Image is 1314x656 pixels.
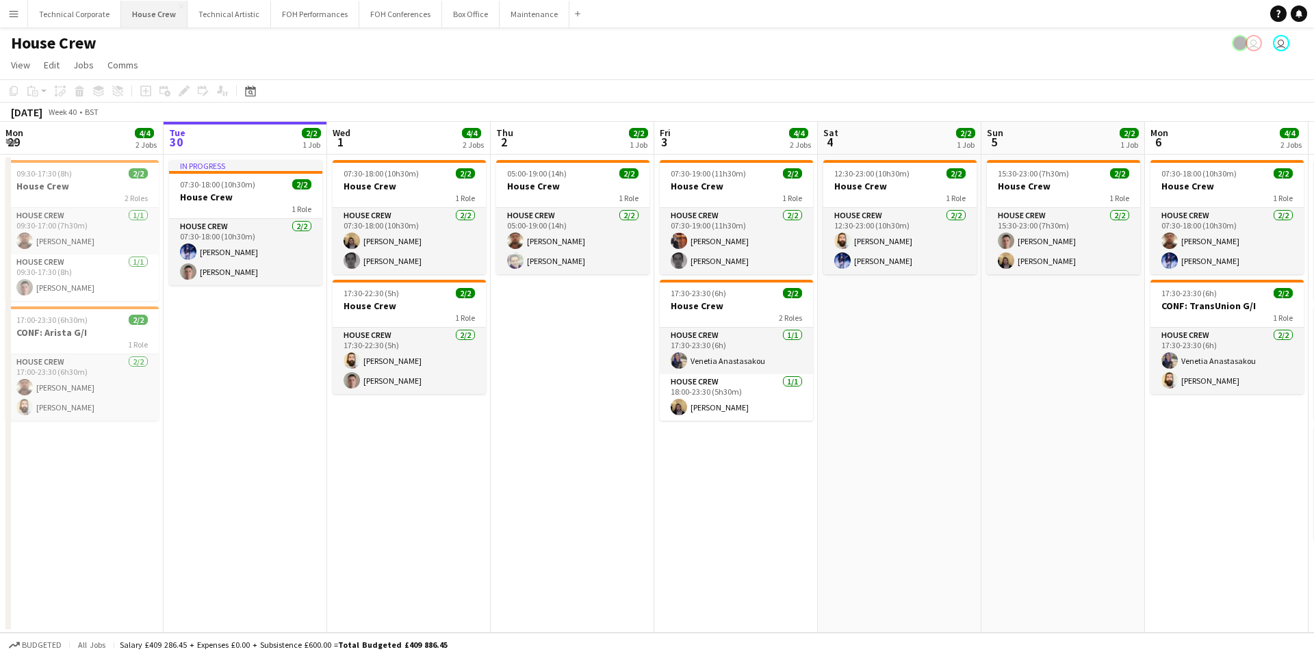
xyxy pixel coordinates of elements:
h3: House Crew [823,180,977,192]
app-job-card: 15:30-23:00 (7h30m)2/2House Crew1 RoleHouse Crew2/215:30-23:00 (7h30m)[PERSON_NAME][PERSON_NAME] [987,160,1140,274]
div: 17:30-22:30 (5h)2/2House Crew1 RoleHouse Crew2/217:30-22:30 (5h)[PERSON_NAME][PERSON_NAME] [333,280,486,394]
span: 1 Role [619,193,639,203]
span: 2/2 [956,128,975,138]
app-user-avatar: Gabrielle Barr [1232,35,1248,51]
app-card-role: House Crew2/205:00-19:00 (14h)[PERSON_NAME][PERSON_NAME] [496,208,649,274]
span: Thu [496,127,513,139]
span: 1 Role [1109,193,1129,203]
span: 12:30-23:00 (10h30m) [834,168,910,179]
span: 2 Roles [125,193,148,203]
app-job-card: 07:30-18:00 (10h30m)2/2House Crew1 RoleHouse Crew2/207:30-18:00 (10h30m)[PERSON_NAME][PERSON_NAME] [333,160,486,274]
span: Jobs [73,59,94,71]
a: Jobs [68,56,99,74]
span: 17:30-23:30 (6h) [1161,288,1217,298]
div: BST [85,107,99,117]
span: 07:30-18:00 (10h30m) [1161,168,1237,179]
app-user-avatar: Abby Hubbard [1246,35,1262,51]
span: 1 Role [455,193,475,203]
span: Mon [1150,127,1168,139]
span: 2/2 [456,168,475,179]
app-job-card: 17:00-23:30 (6h30m)2/2CONF: Arista G/I1 RoleHouse Crew2/217:00-23:30 (6h30m)[PERSON_NAME][PERSON_... [5,306,159,421]
h3: House Crew [169,191,322,203]
span: 2 [494,134,513,150]
span: Total Budgeted £409 886.45 [338,640,448,650]
span: 05:00-19:00 (14h) [507,168,567,179]
div: 1 Job [302,140,320,150]
app-card-role: House Crew1/109:30-17:00 (7h30m)[PERSON_NAME] [5,208,159,254]
button: Box Office [442,1,500,27]
app-card-role: House Crew2/217:00-23:30 (6h30m)[PERSON_NAME][PERSON_NAME] [5,354,159,421]
span: 2/2 [783,288,802,298]
app-card-role: House Crew1/118:00-23:30 (5h30m)[PERSON_NAME] [660,374,813,421]
div: In progress [169,160,322,171]
span: 1 Role [782,193,802,203]
span: Tue [169,127,185,139]
span: 3 [658,134,671,150]
span: 2/2 [629,128,648,138]
button: Maintenance [500,1,569,27]
h3: House Crew [5,180,159,192]
span: 07:30-19:00 (11h30m) [671,168,746,179]
span: 6 [1148,134,1168,150]
span: 1 Role [292,204,311,214]
a: Comms [102,56,144,74]
span: Sun [987,127,1003,139]
app-card-role: House Crew2/212:30-23:00 (10h30m)[PERSON_NAME][PERSON_NAME] [823,208,977,274]
span: 2/2 [302,128,321,138]
app-card-role: House Crew2/207:30-18:00 (10h30m)[PERSON_NAME][PERSON_NAME] [1150,208,1304,274]
span: 30 [167,134,185,150]
app-card-role: House Crew2/207:30-19:00 (11h30m)[PERSON_NAME][PERSON_NAME] [660,208,813,274]
span: 17:30-22:30 (5h) [344,288,399,298]
app-card-role: House Crew2/217:30-23:30 (6h)Venetia Anastasakou[PERSON_NAME] [1150,328,1304,394]
span: 09:30-17:30 (8h) [16,168,72,179]
span: 1 Role [946,193,966,203]
span: View [11,59,30,71]
span: 29 [3,134,23,150]
span: 4/4 [789,128,808,138]
span: 4/4 [1280,128,1299,138]
span: 2/2 [1110,168,1129,179]
span: 4 [821,134,838,150]
app-job-card: 12:30-23:00 (10h30m)2/2House Crew1 RoleHouse Crew2/212:30-23:00 (10h30m)[PERSON_NAME][PERSON_NAME] [823,160,977,274]
span: Edit [44,59,60,71]
h3: CONF: TransUnion G/I [1150,300,1304,312]
h3: House Crew [333,300,486,312]
span: 2/2 [619,168,639,179]
app-card-role: House Crew2/207:30-18:00 (10h30m)[PERSON_NAME][PERSON_NAME] [169,219,322,285]
h3: CONF: Arista G/I [5,326,159,339]
span: Fri [660,127,671,139]
span: 2/2 [783,168,802,179]
app-job-card: 09:30-17:30 (8h)2/2House Crew2 RolesHouse Crew1/109:30-17:00 (7h30m)[PERSON_NAME]House Crew1/109:... [5,160,159,301]
app-user-avatar: Liveforce Admin [1273,35,1289,51]
div: 1 Job [630,140,647,150]
h3: House Crew [333,180,486,192]
span: 1 Role [455,313,475,323]
app-card-role: House Crew1/109:30-17:30 (8h)[PERSON_NAME] [5,254,159,301]
span: 17:00-23:30 (6h30m) [16,315,88,325]
div: 07:30-18:00 (10h30m)2/2House Crew1 RoleHouse Crew2/207:30-18:00 (10h30m)[PERSON_NAME][PERSON_NAME] [1150,160,1304,274]
div: 17:30-23:30 (6h)2/2CONF: TransUnion G/I1 RoleHouse Crew2/217:30-23:30 (6h)Venetia Anastasakou[PER... [1150,280,1304,394]
div: 1 Job [957,140,975,150]
div: 2 Jobs [136,140,157,150]
button: Technical Artistic [188,1,271,27]
app-card-role: House Crew2/207:30-18:00 (10h30m)[PERSON_NAME][PERSON_NAME] [333,208,486,274]
div: 2 Jobs [463,140,484,150]
h3: House Crew [987,180,1140,192]
app-job-card: In progress07:30-18:00 (10h30m)2/2House Crew1 RoleHouse Crew2/207:30-18:00 (10h30m)[PERSON_NAME][... [169,160,322,285]
span: 07:30-18:00 (10h30m) [180,179,255,189]
app-job-card: 17:30-23:30 (6h)2/2House Crew2 RolesHouse Crew1/117:30-23:30 (6h)Venetia AnastasakouHouse Crew1/1... [660,280,813,421]
div: 07:30-19:00 (11h30m)2/2House Crew1 RoleHouse Crew2/207:30-19:00 (11h30m)[PERSON_NAME][PERSON_NAME] [660,160,813,274]
span: 2/2 [1120,128,1139,138]
span: 2/2 [129,315,148,325]
app-card-role: House Crew1/117:30-23:30 (6h)Venetia Anastasakou [660,328,813,374]
button: FOH Conferences [359,1,442,27]
span: 07:30-18:00 (10h30m) [344,168,419,179]
div: 2 Jobs [790,140,811,150]
app-job-card: 05:00-19:00 (14h)2/2House Crew1 RoleHouse Crew2/205:00-19:00 (14h)[PERSON_NAME][PERSON_NAME] [496,160,649,274]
